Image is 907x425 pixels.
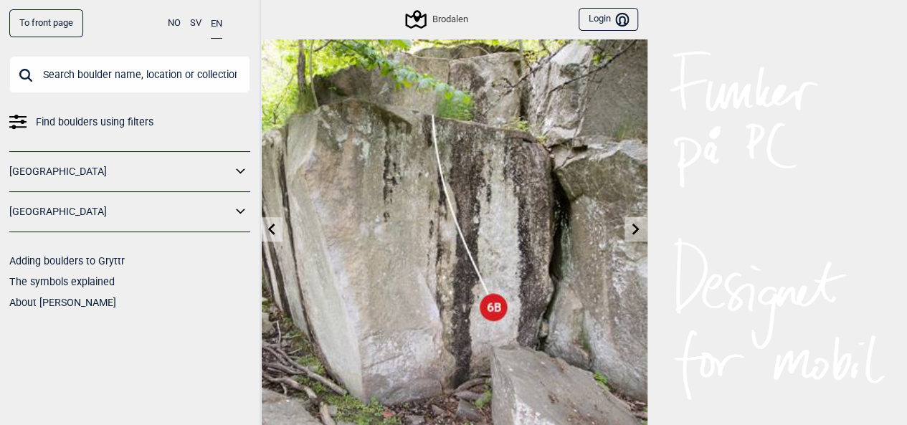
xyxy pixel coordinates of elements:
div: Brodalen [407,11,467,28]
a: The symbols explained [9,276,115,287]
a: To front page [9,9,83,37]
button: Login [579,8,637,32]
a: [GEOGRAPHIC_DATA] [9,201,232,222]
button: SV [190,9,201,37]
a: [GEOGRAPHIC_DATA] [9,161,232,182]
a: Adding boulders to Gryttr [9,255,125,267]
button: EN [211,9,222,39]
span: Find boulders using filters [36,112,153,133]
input: Search boulder name, location or collection [9,56,250,93]
a: Find boulders using filters [9,112,250,133]
button: NO [168,9,181,37]
a: About [PERSON_NAME] [9,297,116,308]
